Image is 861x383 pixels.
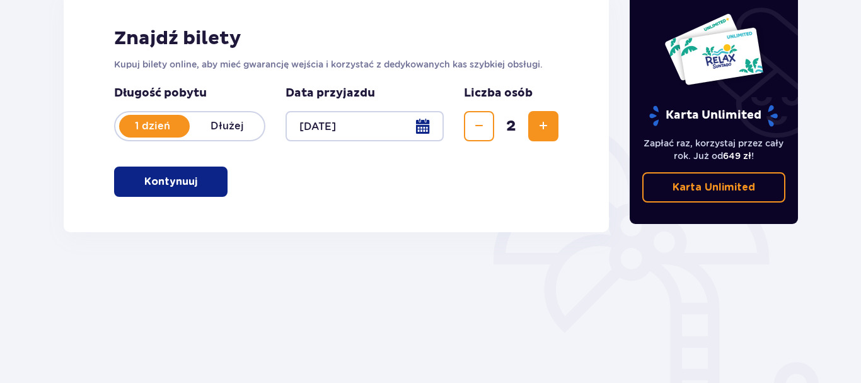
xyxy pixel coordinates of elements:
[723,151,751,161] span: 649 zł
[114,86,265,101] p: Długość pobytu
[497,117,526,136] span: 2
[528,111,558,141] button: Zwiększ
[144,175,197,189] p: Kontynuuj
[642,172,786,203] a: Karta Unlimited
[190,119,264,133] p: Dłużej
[114,27,558,50] h2: Znajdź bilety
[115,119,190,133] p: 1 dzień
[673,180,755,194] p: Karta Unlimited
[464,111,494,141] button: Zmniejsz
[642,137,786,162] p: Zapłać raz, korzystaj przez cały rok. Już od !
[648,105,779,127] p: Karta Unlimited
[464,86,533,101] p: Liczba osób
[664,13,764,86] img: Dwie karty całoroczne do Suntago z napisem 'UNLIMITED RELAX', na białym tle z tropikalnymi liśćmi...
[286,86,375,101] p: Data przyjazdu
[114,58,558,71] p: Kupuj bilety online, aby mieć gwarancję wejścia i korzystać z dedykowanych kas szybkiej obsługi.
[114,167,228,197] button: Kontynuuj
